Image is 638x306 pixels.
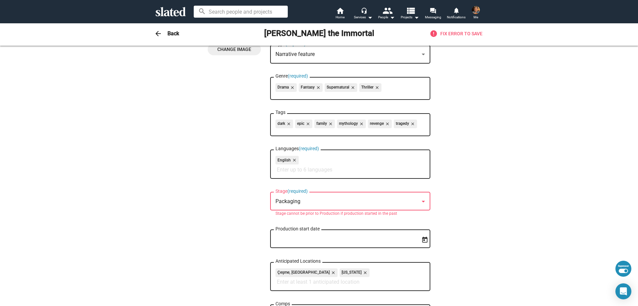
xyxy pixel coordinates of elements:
[368,120,392,128] mat-chip: revenge
[378,13,395,21] div: People
[375,7,398,21] button: People
[336,7,344,15] mat-icon: home
[304,121,310,127] mat-icon: close
[421,7,445,21] a: Messaging
[277,279,426,285] input: Enter at least 1 anticipated location
[275,211,425,216] mat-error: Stage cannot be prior to Production if production started in the past
[430,7,436,14] mat-icon: forum
[425,13,441,21] span: Messaging
[430,30,438,38] mat-icon: error
[289,85,295,91] mat-icon: close
[361,7,367,13] mat-icon: headset_mic
[291,157,297,163] mat-icon: close
[388,13,396,21] mat-icon: arrow_drop_down
[299,83,323,92] mat-chip: Fantasy
[358,121,364,127] mat-icon: close
[362,270,368,276] mat-icon: close
[167,30,179,37] h3: Back
[349,85,355,91] mat-icon: close
[430,30,482,38] span: Fix Error to save
[615,283,631,299] div: Open Intercom Messenger
[412,13,420,21] mat-icon: arrow_drop_down
[277,167,426,173] input: Enter up to 6 languages
[330,270,336,276] mat-icon: close
[314,120,335,128] mat-chip: family
[419,234,431,245] button: Open calendar
[445,7,468,21] a: Notifications
[275,120,293,128] mat-chip: dark
[472,6,480,14] img: Jay Burnley
[213,43,256,55] span: Change Image
[366,13,374,21] mat-icon: arrow_drop_down
[208,43,261,55] button: Change Image
[325,83,357,92] mat-chip: Supernatural
[359,83,381,92] mat-chip: Thriller
[447,13,466,21] span: Notifications
[453,7,459,13] mat-icon: notifications
[295,120,312,128] mat-chip: epic
[340,268,370,277] mat-chip: [US_STATE]
[315,85,321,91] mat-icon: close
[398,7,421,21] button: Projects
[328,7,352,21] a: Home
[154,30,162,38] mat-icon: arrow_back
[615,261,631,277] button: Superuser
[285,121,291,127] mat-icon: close
[474,13,478,21] span: Me
[275,198,300,204] mat-select-trigger: Packaging
[337,120,366,128] mat-chip: mythology
[275,83,297,92] mat-chip: Drama
[409,121,415,127] mat-icon: close
[384,121,390,127] mat-icon: close
[394,120,417,128] mat-chip: tragedy
[352,7,375,21] button: Services
[382,6,392,15] mat-icon: people
[468,5,484,22] button: Jay BurnleyMe
[354,13,372,21] div: Services
[275,51,315,57] span: Narrative feature
[406,6,415,15] mat-icon: view_list
[194,6,288,18] input: Search people and projects
[275,268,338,277] mat-chip: Çeşme, [GEOGRAPHIC_DATA]
[327,121,333,127] mat-icon: close
[264,28,374,39] h2: [PERSON_NAME] the Immortal
[373,85,379,91] mat-icon: close
[275,156,299,164] mat-chip: English
[336,13,345,21] span: Home
[401,13,419,21] span: Projects
[618,265,629,267] div: Superuser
